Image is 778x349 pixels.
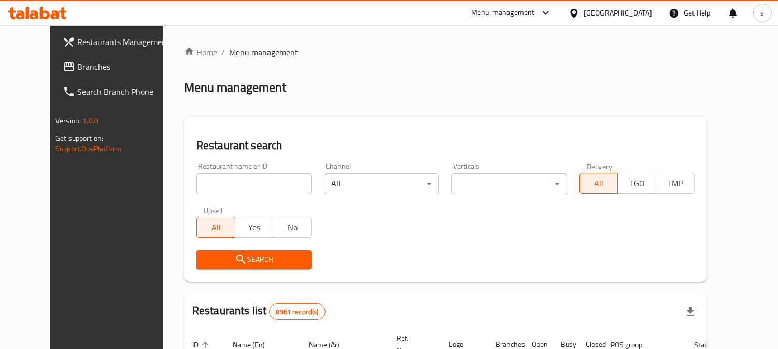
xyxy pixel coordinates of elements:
[196,173,312,194] input: Search for restaurant name or ID..
[55,132,103,145] span: Get support on:
[77,61,172,73] span: Branches
[54,79,180,104] a: Search Branch Phone
[54,54,180,79] a: Branches
[77,85,172,98] span: Search Branch Phone
[239,220,270,235] span: Yes
[55,114,81,127] span: Version:
[196,217,235,238] button: All
[196,138,695,153] h2: Restaurant search
[579,173,618,194] button: All
[55,142,121,155] a: Support.OpsPlatform
[451,173,567,194] div: ​
[235,217,274,238] button: Yes
[204,207,223,214] label: Upsell
[277,220,307,235] span: No
[54,30,180,54] a: Restaurants Management
[760,7,764,19] span: s
[184,79,286,96] h2: Menu management
[584,7,652,19] div: [GEOGRAPHIC_DATA]
[77,36,172,48] span: Restaurants Management
[584,176,614,191] span: All
[201,220,231,235] span: All
[273,217,312,238] button: No
[678,299,703,324] div: Export file
[471,7,535,19] div: Menu-management
[82,114,98,127] span: 1.0.0
[196,250,312,269] button: Search
[184,46,217,59] a: Home
[270,307,324,317] span: 8961 record(s)
[324,173,439,194] div: All
[587,163,613,170] label: Delivery
[221,46,225,59] li: /
[269,303,325,320] div: Total records count
[184,46,707,59] nav: breadcrumb
[622,176,652,191] span: TGO
[656,173,695,194] button: TMP
[660,176,690,191] span: TMP
[617,173,656,194] button: TGO
[205,253,303,266] span: Search
[229,46,298,59] span: Menu management
[192,303,326,320] h2: Restaurants list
